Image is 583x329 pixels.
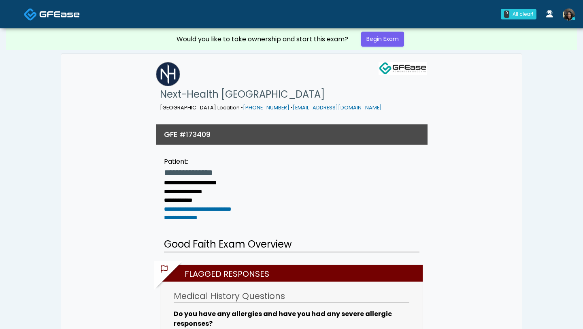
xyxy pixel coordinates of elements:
[174,309,392,328] b: Do you have any allergies and have you had any severe allergic responses?
[293,104,382,111] a: [EMAIL_ADDRESS][DOMAIN_NAME]
[164,237,419,252] h2: Good Faith Exam Overview
[24,8,37,21] img: Docovia
[39,10,80,18] img: Docovia
[291,104,293,111] span: •
[513,11,533,18] div: All clear!
[241,104,243,111] span: •
[174,290,409,303] h3: Medical History Questions
[160,104,382,111] small: [GEOGRAPHIC_DATA] Location
[156,62,180,86] img: Next-Health Woodland Hills
[496,6,541,23] a: 0 All clear!
[164,129,211,139] h3: GFE #173409
[160,86,382,103] h1: Next-Health [GEOGRAPHIC_DATA]
[243,104,289,111] a: [PHONE_NUMBER]
[164,265,423,282] h2: Flagged Responses
[504,11,509,18] div: 0
[379,62,427,75] img: GFEase Logo
[563,9,575,21] img: Nike Elizabeth Akinjero
[361,32,404,47] a: Begin Exam
[164,157,231,167] div: Patient:
[177,34,348,44] div: Would you like to take ownership and start this exam?
[24,1,80,27] a: Docovia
